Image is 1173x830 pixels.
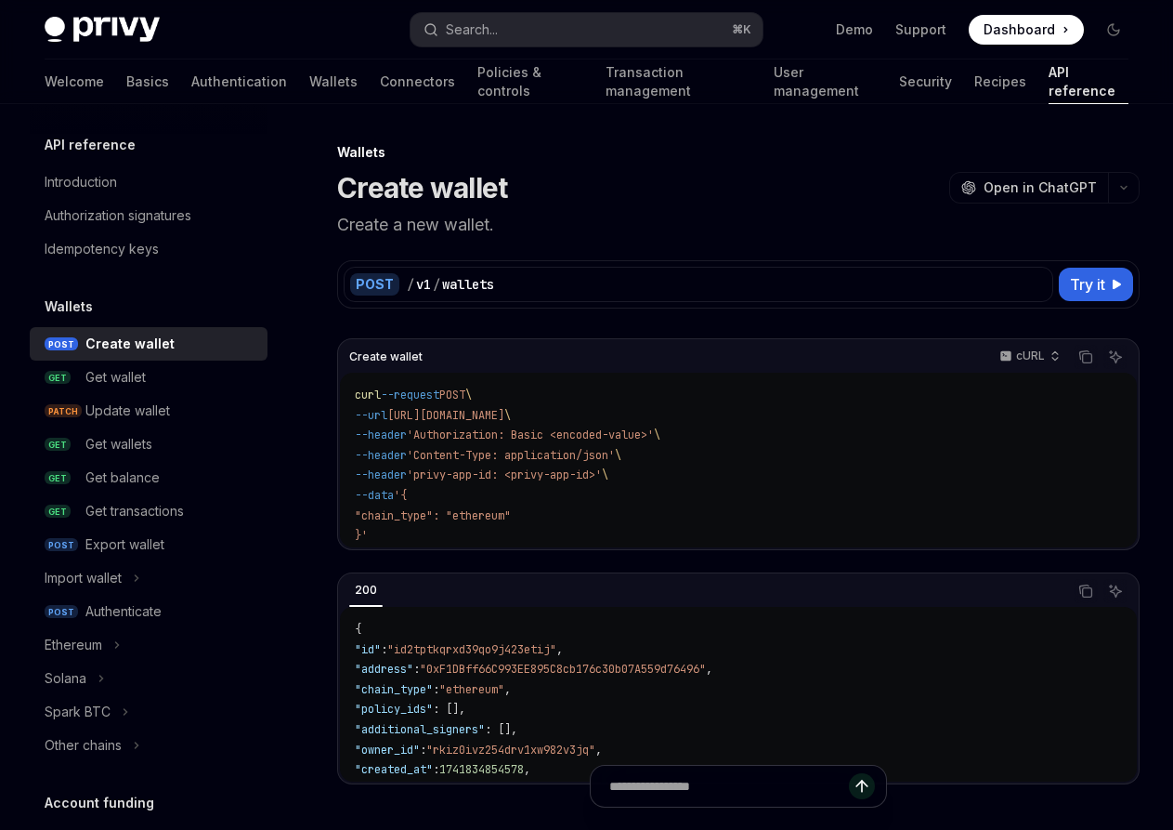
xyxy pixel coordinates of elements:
button: Open in ChatGPT [949,172,1108,204]
span: "chain_type": "ethereum" [355,508,511,523]
span: \ [615,448,621,463]
span: }' [355,528,368,543]
div: v1 [416,275,431,294]
button: Toggle Import wallet section [30,561,267,595]
a: Idempotency keys [30,232,267,266]
div: Authenticate [85,600,162,623]
div: Introduction [45,171,117,193]
span: PATCH [45,404,82,418]
span: \ [504,408,511,423]
button: Try it [1059,268,1133,301]
a: POSTExport wallet [30,528,267,561]
button: Toggle Spark BTC section [30,695,267,729]
span: 'Authorization: Basic <encoded-value>' [407,428,654,442]
span: POST [45,337,78,351]
span: \ [654,428,660,442]
span: --header [355,448,407,463]
span: 'Content-Type: application/json' [407,448,615,463]
div: Ethereum [45,634,102,656]
a: Security [899,59,952,104]
a: Authorization signatures [30,199,267,232]
a: Welcome [45,59,104,104]
a: Transaction management [606,59,751,104]
div: Import wallet [45,567,122,589]
span: curl [355,388,381,402]
span: , [706,662,712,677]
span: Create wallet [349,349,423,364]
a: Authentication [191,59,287,104]
span: "policy_ids" [355,702,433,717]
div: Other chains [45,734,122,757]
a: POSTCreate wallet [30,327,267,361]
span: : [], [433,702,465,717]
span: [URL][DOMAIN_NAME] [387,408,504,423]
span: \ [602,468,608,482]
span: GET [45,471,71,485]
p: cURL [1016,349,1045,363]
span: : [413,662,420,677]
span: Open in ChatGPT [984,178,1097,197]
span: POST [45,605,78,619]
button: Ask AI [1103,345,1127,369]
span: --data [355,488,394,503]
div: Get transactions [85,500,184,522]
div: Export wallet [85,534,164,556]
div: 200 [349,579,383,601]
button: Send message [849,773,875,799]
span: : [433,682,439,697]
span: , [595,743,602,758]
a: Support [895,20,946,39]
div: Create wallet [85,333,175,355]
span: POST [439,388,465,402]
div: Get balance [85,467,160,489]
span: "id2tptkqrxd39qo9j423etij" [387,642,556,657]
button: Open search [411,13,762,46]
a: GETGet balance [30,461,267,494]
span: 'privy-app-id: <privy-app-id>' [407,468,602,482]
a: POSTAuthenticate [30,595,267,628]
span: : [420,743,426,758]
button: Ask AI [1103,579,1127,603]
a: Recipes [974,59,1026,104]
span: , [556,642,563,657]
img: dark logo [45,17,160,43]
h5: Wallets [45,296,93,318]
span: Try it [1070,273,1105,296]
span: "0xF1DBff66C993EE895C8cb176c30b07A559d76496" [420,662,706,677]
div: wallets [442,275,494,294]
a: GETGet transactions [30,494,267,528]
span: --header [355,428,407,442]
a: Policies & controls [477,59,583,104]
div: / [407,275,414,294]
a: Introduction [30,165,267,199]
span: "additional_signers" [355,722,485,737]
a: Basics [126,59,169,104]
h1: Create wallet [337,171,507,204]
span: GET [45,371,71,385]
span: , [504,682,511,697]
input: Ask a question... [609,766,849,807]
a: Dashboard [969,15,1084,45]
div: Update wallet [85,400,170,422]
div: Get wallet [85,366,146,389]
div: Spark BTC [45,701,111,723]
button: Copy the contents from the code block [1074,579,1098,603]
div: Authorization signatures [45,204,191,227]
div: POST [350,273,399,296]
button: Toggle dark mode [1099,15,1128,45]
div: / [433,275,440,294]
button: cURL [989,341,1068,373]
div: Wallets [337,143,1140,162]
span: "owner_id" [355,743,420,758]
a: Connectors [380,59,455,104]
span: --request [381,388,439,402]
a: Demo [836,20,873,39]
span: Dashboard [984,20,1055,39]
span: --header [355,468,407,482]
div: Search... [446,19,498,41]
span: GET [45,438,71,452]
h5: API reference [45,134,136,156]
div: Solana [45,667,86,690]
button: Copy the contents from the code block [1074,345,1098,369]
span: "rkiz0ivz254drv1xw982v3jq" [426,743,595,758]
